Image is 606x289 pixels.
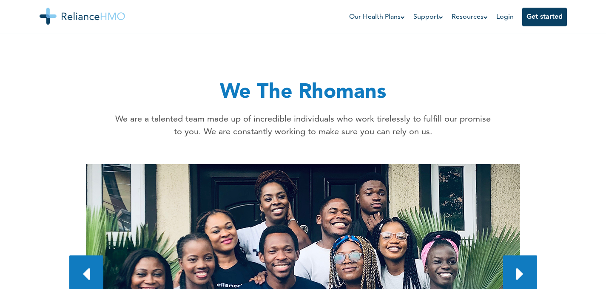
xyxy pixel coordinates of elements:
a: Our Health Plans [349,12,405,22]
img: Reliance HMO's Logo [40,8,125,25]
a: Resources [452,12,488,22]
p: We are a talented team made up of incredible individuals who work tirelessly to fulfill our promi... [112,113,495,139]
a: Support [413,12,443,22]
a: Login [496,14,514,20]
h1: We The Rhomans [112,77,495,108]
button: Get started [522,8,567,26]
